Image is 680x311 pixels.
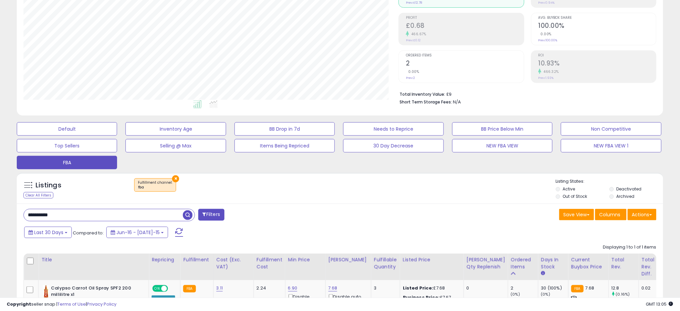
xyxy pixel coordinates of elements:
[216,285,223,292] a: 3.11
[406,16,524,20] span: Profit
[595,209,627,220] button: Columns
[538,22,656,31] h2: 100.00%
[17,139,117,152] button: Top Sellers
[328,256,368,263] div: [PERSON_NAME]
[563,193,587,199] label: Out of Stock
[467,256,505,270] div: [PERSON_NAME] Qty Replenish
[559,209,594,220] button: Save View
[374,256,397,270] div: Fulfillable Quantity
[628,209,657,220] button: Actions
[452,122,553,136] button: BB Price Below Min
[616,193,634,199] label: Archived
[43,285,49,299] img: 419YE-QHs9L._SL40_.jpg
[541,285,568,291] div: 30 (100%)
[511,285,538,291] div: 2
[23,192,53,198] div: Clear All Filters
[216,256,251,270] div: Cost (Exc. VAT)
[406,54,524,57] span: Ordered Items
[183,256,210,263] div: Fulfillment
[125,122,226,136] button: Inventory Age
[406,69,419,74] small: 0.00%
[7,301,116,308] div: seller snap | |
[288,285,298,292] a: 6.90
[541,69,559,74] small: 466.32%
[538,59,656,69] h2: 10.93%
[538,32,552,37] small: 0.00%
[403,256,461,263] div: Listed Price
[57,301,86,307] a: Terms of Use
[538,1,555,5] small: Prev: 0.94%
[73,230,104,236] span: Compared to:
[106,227,168,238] button: Jun-16 - [DATE]-15
[556,178,663,185] p: Listing States:
[234,122,335,136] button: BB Drop in 7d
[234,139,335,152] button: Items Being Repriced
[538,54,656,57] span: ROI
[403,285,433,291] b: Listed Price:
[538,16,656,20] span: Avg. Buybox Share
[41,256,146,263] div: Title
[612,256,636,270] div: Total Rev.
[343,122,443,136] button: Needs to Reprice
[406,22,524,31] h2: £0.68
[642,285,652,291] div: 0.02
[453,99,461,105] span: N/A
[152,256,177,263] div: Repricing
[646,301,673,307] span: 2025-08-15 13:05 GMT
[257,285,280,291] div: 2.24
[561,122,661,136] button: Non Competitive
[198,209,224,221] button: Filters
[7,301,31,307] strong: Copyright
[24,227,72,238] button: Last 30 Days
[541,270,545,276] small: Days In Stock.
[400,90,651,98] li: £9
[563,186,575,192] label: Active
[452,139,553,152] button: NEW FBA VIEW
[153,286,161,292] span: ON
[17,122,117,136] button: Default
[612,285,639,291] div: 12.8
[374,285,395,291] div: 3
[409,32,426,37] small: 466.67%
[406,76,415,80] small: Prev: 2
[328,285,337,292] a: 7.68
[538,76,554,80] small: Prev: 1.93%
[400,99,452,105] b: Short Term Storage Fees:
[406,59,524,69] h2: 2
[541,256,566,270] div: Days In Stock
[343,139,443,152] button: 30 Day Decrease
[467,285,503,291] div: 0
[406,1,422,5] small: Prev: £12.78
[116,229,160,236] span: Jun-16 - [DATE]-15
[87,301,116,307] a: Privacy Policy
[36,181,61,190] h5: Listings
[138,185,172,190] div: fba
[585,285,594,291] span: 7.68
[34,229,63,236] span: Last 30 Days
[538,38,558,42] small: Prev: 100.00%
[599,211,621,218] span: Columns
[571,256,606,270] div: Current Buybox Price
[183,285,196,293] small: FBA
[172,175,179,182] button: ×
[403,285,459,291] div: £7.68
[406,38,421,42] small: Prev: £0.12
[561,139,661,152] button: NEW FBA VIEW 1
[125,139,226,152] button: Selling @ Max
[400,91,445,97] b: Total Inventory Value:
[603,244,657,251] div: Displaying 1 to 1 of 1 items
[571,285,584,293] small: FBA
[138,180,172,190] span: Fulfillment channel :
[511,256,535,270] div: Ordered Items
[464,254,508,280] th: Please note that this number is a calculation based on your required days of coverage and your ve...
[257,256,282,270] div: Fulfillment Cost
[17,156,117,169] button: FBA
[616,186,641,192] label: Deactivated
[642,256,655,277] div: Total Rev. Diff.
[167,286,178,292] span: OFF
[288,256,323,263] div: Min Price
[51,285,133,299] b: Calypso Carrot Oil Spray SPF2 200 millilitre x1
